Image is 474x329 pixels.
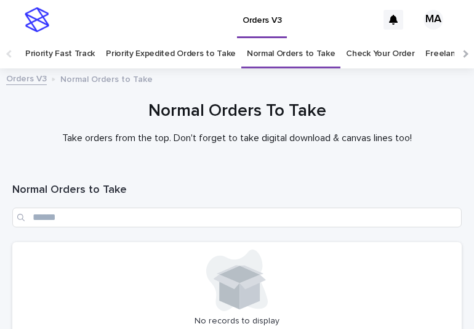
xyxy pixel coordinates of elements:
[106,39,236,68] a: Priority Expedited Orders to Take
[25,39,95,68] a: Priority Fast Track
[12,183,462,198] h1: Normal Orders to Take
[12,208,462,227] input: Search
[424,10,443,30] div: MA
[25,7,49,32] img: stacker-logo-s-only.png
[346,39,414,68] a: Check Your Order
[247,39,335,68] a: Normal Orders to Take
[12,132,462,144] p: Take orders from the top. Don't forget to take digital download & canvas lines too!
[60,71,153,85] p: Normal Orders to Take
[6,71,47,85] a: Orders V3
[12,100,462,123] h1: Normal Orders To Take
[20,316,454,327] p: No records to display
